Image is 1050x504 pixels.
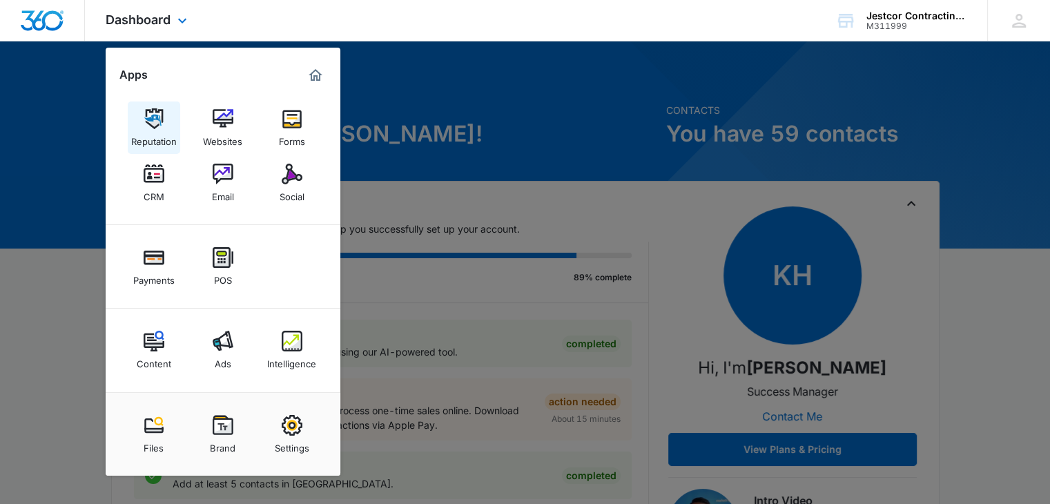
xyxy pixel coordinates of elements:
a: CRM [128,157,180,209]
div: Files [144,436,164,454]
a: Files [128,408,180,461]
div: Websites [203,129,242,147]
a: Reputation [128,101,180,154]
div: Forms [279,129,305,147]
div: account name [866,10,967,21]
span: Dashboard [106,12,171,27]
a: POS [197,240,249,293]
div: Settings [275,436,309,454]
h2: Apps [119,68,148,81]
div: Email [212,184,234,202]
div: Payments [133,268,175,286]
div: POS [214,268,232,286]
a: Marketing 360® Dashboard [304,64,327,86]
a: Intelligence [266,324,318,376]
div: Ads [215,351,231,369]
a: Forms [266,101,318,154]
a: Payments [128,240,180,293]
div: CRM [144,184,164,202]
a: Settings [266,408,318,461]
a: Content [128,324,180,376]
a: Ads [197,324,249,376]
a: Brand [197,408,249,461]
div: Reputation [131,129,177,147]
div: Content [137,351,171,369]
a: Websites [197,101,249,154]
div: Social [280,184,304,202]
div: Brand [210,436,235,454]
a: Email [197,157,249,209]
a: Social [266,157,318,209]
div: Intelligence [267,351,316,369]
div: account id [866,21,967,31]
